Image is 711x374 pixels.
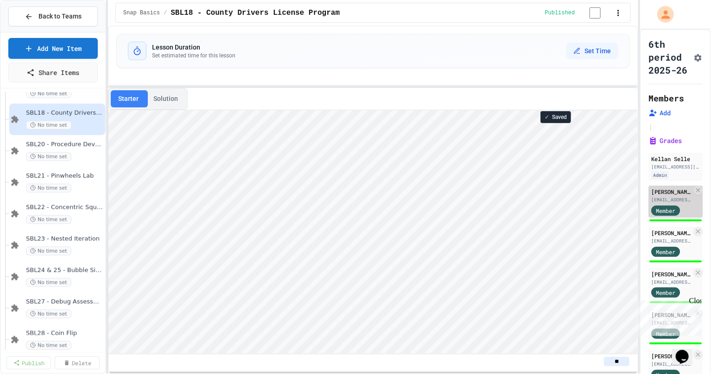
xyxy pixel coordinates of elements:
[578,7,612,19] input: publish toggle
[26,310,71,318] span: No time set
[146,90,185,107] button: Solution
[648,108,671,118] button: Add
[6,356,51,369] a: Publish
[26,298,103,306] span: SBL27 - Debug Assessment
[26,341,71,350] span: No time set
[26,152,71,161] span: No time set
[8,6,98,26] button: Back to Teams
[152,52,235,59] p: Set estimated time for this lesson
[651,187,692,196] div: [PERSON_NAME]
[693,51,703,62] button: Assignment Settings
[26,204,103,212] span: SBL22 - Concentric Squares Lab
[545,113,549,121] span: ✓
[26,172,103,180] span: SBL21 - Pinwheels Lab
[651,237,692,244] div: [EMAIL_ADDRESS][DOMAIN_NAME]
[651,229,692,237] div: [PERSON_NAME] [PERSON_NAME]
[656,248,675,256] span: Member
[648,4,676,25] div: My Account
[26,141,103,149] span: SBL20 - Procedure Development Notes
[8,62,98,82] a: Share Items
[648,37,690,76] h1: 6th period 2025-26
[108,110,638,355] iframe: Snap! Programming Environment
[152,43,235,52] h3: Lesson Duration
[38,12,82,21] span: Back to Teams
[26,330,103,337] span: SBL28 - Coin Flip
[566,43,618,59] button: Set Time
[26,215,71,224] span: No time set
[111,90,146,107] button: Starter
[648,92,684,105] h2: Members
[26,121,71,130] span: No time set
[26,89,71,98] span: No time set
[545,7,612,19] div: Content is published and visible to students
[634,297,702,336] iframe: chat widget
[26,109,103,117] span: SBL18 - County Drivers License Program
[26,184,71,193] span: No time set
[651,196,692,203] div: [EMAIL_ADDRESS][DOMAIN_NAME]
[26,247,71,256] span: No time set
[171,7,340,19] span: SBL18 - County Drivers License Program
[164,9,167,17] span: /
[4,4,64,59] div: Chat with us now!Close
[26,235,103,243] span: SBL23 - Nested Iteration
[656,288,675,297] span: Member
[651,361,692,368] div: [EMAIL_ADDRESS][DOMAIN_NAME]
[648,136,682,145] button: Grades
[648,121,653,132] span: |
[651,270,692,278] div: [PERSON_NAME]
[545,9,575,17] span: Published
[651,163,700,170] div: [EMAIL_ADDRESS][PERSON_NAME][DOMAIN_NAME]
[672,337,702,365] iframe: chat widget
[26,278,71,287] span: No time set
[26,267,103,274] span: SBL24 & 25 - Bubble Simulation
[651,171,669,179] div: Admin
[8,38,98,59] a: Add New Item
[651,279,692,286] div: [EMAIL_ADDRESS][DOMAIN_NAME]
[55,356,99,369] a: Delete
[552,113,567,121] span: Saved
[651,352,692,360] div: [PERSON_NAME]
[123,9,160,17] span: Snap Basics
[651,155,700,163] div: Kellan Selle
[656,206,675,215] span: Member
